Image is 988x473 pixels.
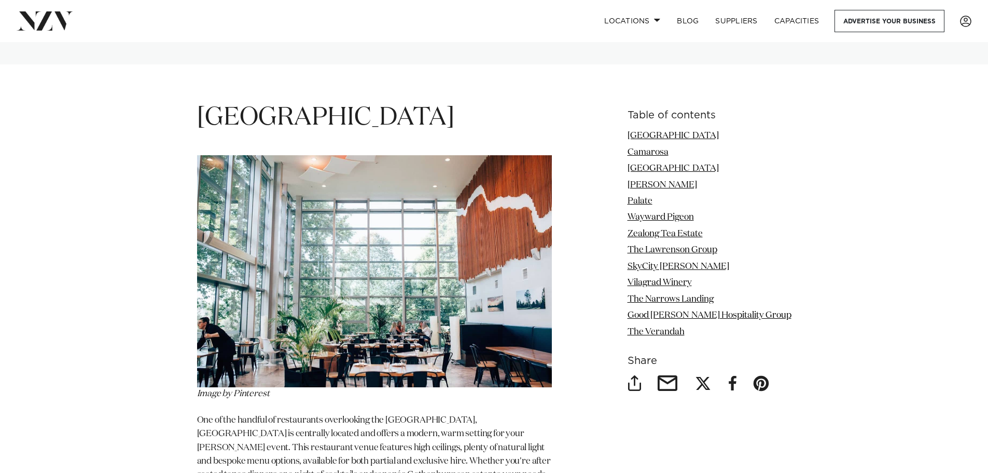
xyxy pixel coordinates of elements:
[17,11,73,30] img: nzv-logo.png
[628,197,652,206] a: Palate
[628,181,697,190] a: [PERSON_NAME]
[628,295,714,304] a: The Narrows Landing
[707,10,766,32] a: SUPPLIERS
[834,10,944,32] a: Advertise your business
[628,328,685,336] a: The Verandah
[628,164,719,173] a: [GEOGRAPHIC_DATA]
[766,10,828,32] a: Capacities
[628,110,791,121] h6: Table of contents
[628,262,729,271] a: SkyCity [PERSON_NAME]
[628,356,791,367] h6: Share
[596,10,669,32] a: Locations
[628,246,717,254] a: The Lawrenson Group
[197,389,270,398] span: Image by Pinterest
[628,148,669,157] a: Camarosa
[669,10,707,32] a: BLOG
[628,229,703,238] a: Zealong Tea Estate
[628,311,791,320] a: Good [PERSON_NAME] Hospitality Group
[197,105,454,130] span: [GEOGRAPHIC_DATA]
[628,213,694,222] a: Wayward Pigeon
[628,131,719,140] a: [GEOGRAPHIC_DATA]
[628,278,692,287] a: Vilagrad Winery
